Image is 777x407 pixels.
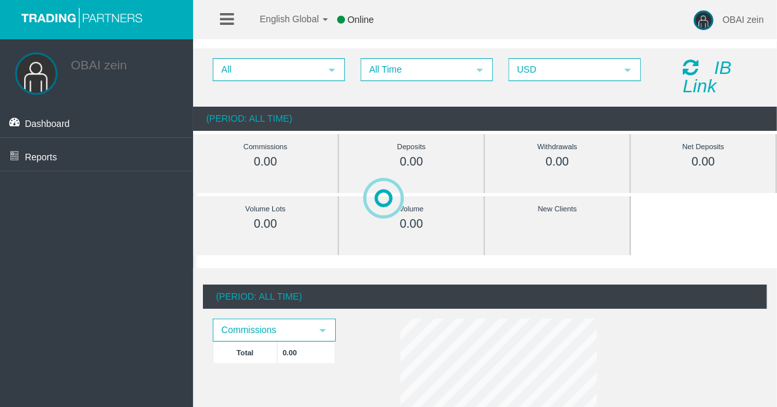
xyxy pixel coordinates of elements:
[25,118,70,129] span: Dashboard
[327,65,337,75] span: select
[362,60,468,80] span: All Time
[25,152,57,162] span: Reports
[243,14,319,24] span: English Global
[683,58,731,96] i: IB Link
[510,60,616,80] span: USD
[475,65,485,75] span: select
[223,139,308,154] div: Commissions
[515,154,600,169] div: 0.00
[214,320,311,340] span: Commissions
[16,7,147,28] img: logo.svg
[223,202,308,217] div: Volume Lots
[223,217,308,232] div: 0.00
[515,139,600,154] div: Withdrawals
[348,14,374,25] span: Online
[277,342,334,363] td: 0.00
[223,154,308,169] div: 0.00
[71,58,127,72] a: OBAI zein
[317,325,328,336] span: select
[694,10,714,30] img: user-image
[369,154,454,169] div: 0.00
[369,139,454,154] div: Deposits
[660,139,746,154] div: Net Deposits
[623,65,633,75] span: select
[723,14,764,25] span: OBAI zein
[213,342,278,363] td: Total
[193,107,777,131] div: (Period: All Time)
[660,154,746,169] div: 0.00
[214,60,320,80] span: All
[203,285,767,309] div: (Period: All Time)
[683,58,698,77] i: Reload Dashboard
